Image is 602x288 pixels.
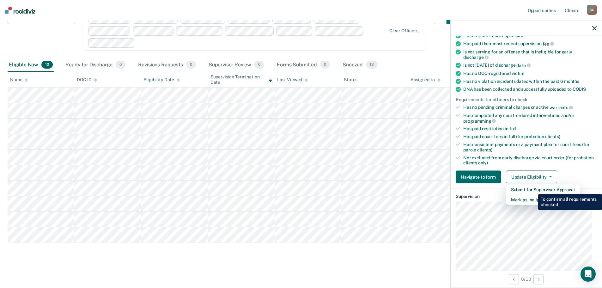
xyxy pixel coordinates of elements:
div: Has no DOC-registered [463,70,597,76]
span: specialty [505,33,523,38]
div: Name [10,77,28,83]
a: Navigate to form [456,171,503,183]
img: Recidiviz [5,7,35,14]
div: Requirements for officers to check [456,97,597,102]
div: Supervision Termination Date [210,74,272,85]
div: Is not [DATE] of discharge [463,63,597,68]
button: Next Opportunity [533,274,544,284]
div: Has paid restitution in [463,126,597,132]
div: Has paid court fees in full (for probation [463,134,597,139]
span: 10 [41,61,53,69]
div: Is not serving for an offense that is ineligible for early [463,49,597,60]
span: 0 [254,61,264,69]
span: clients) [477,147,492,152]
span: CODIS [573,86,586,91]
dt: Supervision [456,194,597,199]
span: 0 [186,61,196,69]
div: Has no violation incidents dated within the past 6 [463,78,597,84]
span: only) [478,160,488,165]
div: Has completed any court-ordered interventions and/or [463,113,597,124]
div: Has paid their most recent supervision [463,41,597,47]
span: months [564,78,579,83]
span: programming [463,118,496,123]
div: Open Intercom Messenger [581,267,596,282]
div: Supervisor Review [207,58,266,72]
div: Revisions Requests [137,58,197,72]
button: Previous Opportunity [509,274,519,284]
div: DNA has been collected and successfully uploaded to [463,86,597,92]
span: 0 [320,61,330,69]
div: Not excluded from early discharge via court order (for probation clients [463,155,597,166]
span: 0 [116,61,125,69]
span: clients) [545,134,560,139]
button: Navigate to form [456,171,501,183]
div: DOC ID [77,77,97,83]
div: 8 / 10 [451,271,602,287]
div: Eligible Now [8,58,54,72]
div: Snoozed [341,58,379,72]
div: Eligibility Date [143,77,180,83]
button: Mark as Ineligible [506,195,580,205]
span: victim [512,70,524,76]
span: fee [543,41,554,46]
span: discharge [463,55,489,60]
div: Assigned to [410,77,440,83]
span: warrants [550,105,573,110]
span: date [516,63,530,68]
div: Status [344,77,357,83]
div: Clear officers [389,28,418,34]
button: Update Eligibility [506,171,557,183]
div: Has consistent payments or a payment plan for court fees (for parole [463,142,597,153]
button: Submit for Supervisor Approval [506,185,580,195]
span: full [509,126,516,131]
div: Has no pending criminal charges or active [463,105,597,110]
div: Ready for Discharge [64,58,127,72]
div: Forms Submitted [276,58,331,72]
span: 13 [366,61,378,69]
div: C C [587,5,597,15]
div: Last Viewed [277,77,308,83]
